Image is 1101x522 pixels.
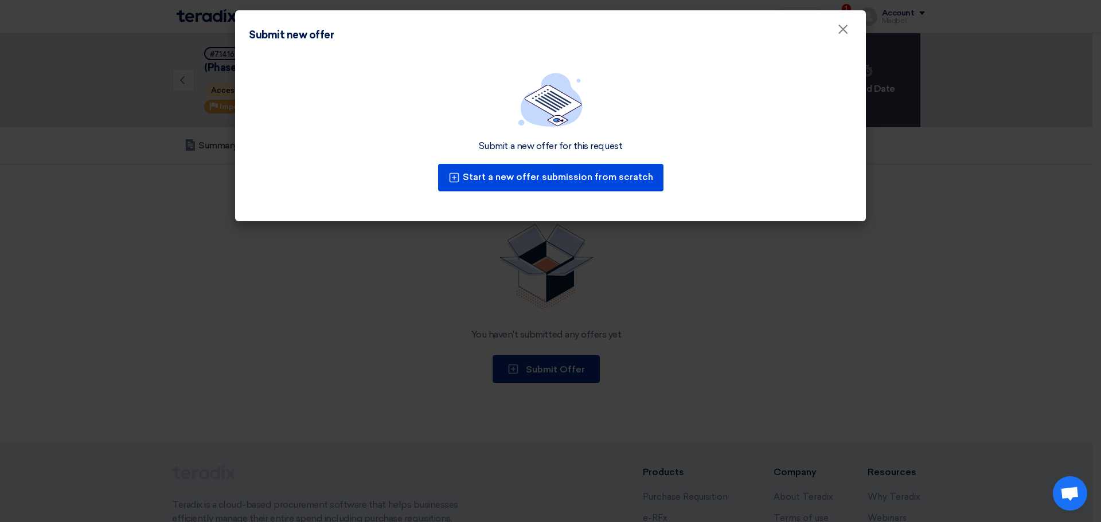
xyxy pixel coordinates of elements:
font: Submit a new offer for this request [479,140,622,151]
font: Submit new offer [249,29,334,41]
font: × [837,21,849,44]
button: Start a new offer submission from scratch [438,164,663,191]
img: empty_state_list.svg [518,73,583,127]
button: Close [828,18,858,41]
font: Start a new offer submission from scratch [463,171,653,182]
div: Open chat [1053,476,1087,511]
